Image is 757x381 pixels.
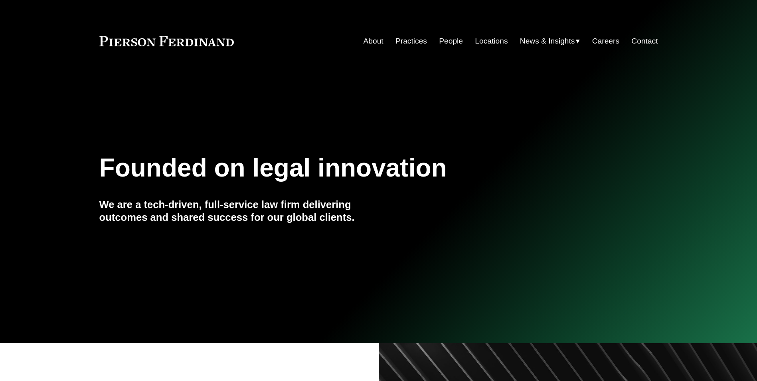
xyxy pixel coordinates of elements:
a: Contact [631,34,658,49]
h4: We are a tech-driven, full-service law firm delivering outcomes and shared success for our global... [99,198,379,224]
a: About [364,34,383,49]
span: News & Insights [520,34,575,48]
a: Careers [592,34,619,49]
a: People [439,34,463,49]
h1: Founded on legal innovation [99,153,565,183]
a: Locations [475,34,508,49]
a: folder dropdown [520,34,580,49]
a: Practices [395,34,427,49]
